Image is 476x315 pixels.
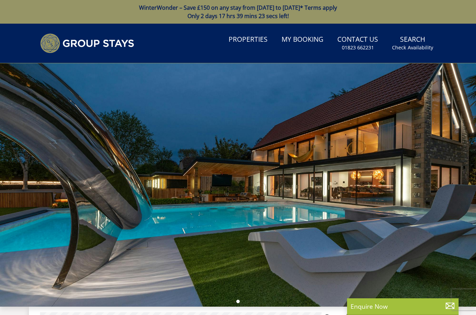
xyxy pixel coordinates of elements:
[351,302,455,311] p: Enquire Now
[392,44,433,51] small: Check Availability
[389,32,436,55] a: SearchCheck Availability
[279,32,326,48] a: My Booking
[226,32,270,48] a: Properties
[187,12,289,20] span: Only 2 days 17 hrs 39 mins 23 secs left!
[342,44,374,51] small: 01823 662231
[40,33,134,53] img: Group Stays
[335,32,381,55] a: Contact Us01823 662231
